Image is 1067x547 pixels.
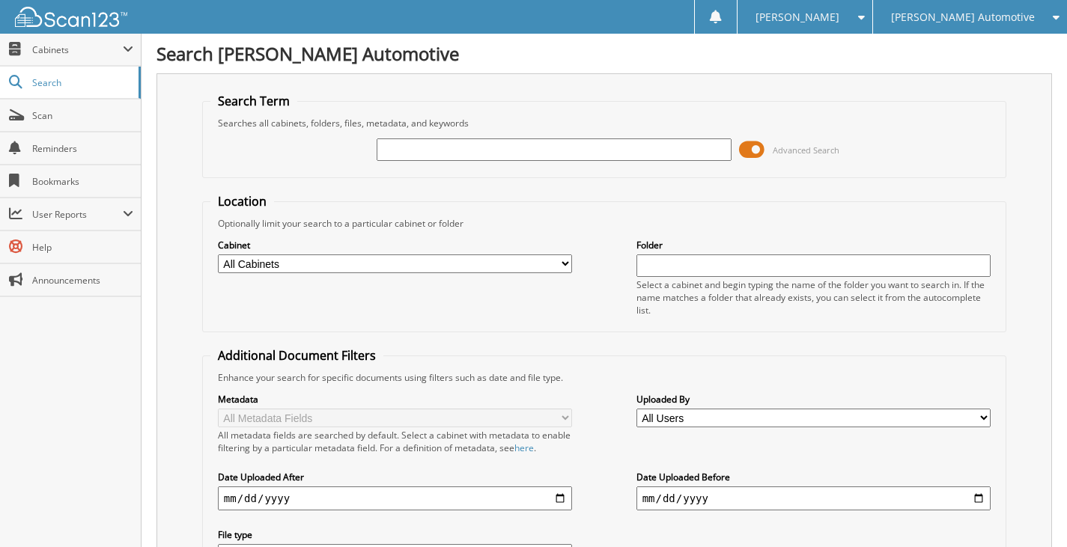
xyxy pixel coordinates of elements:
[32,208,123,221] span: User Reports
[32,76,131,89] span: Search
[210,193,274,210] legend: Location
[773,144,839,156] span: Advanced Search
[218,471,573,483] label: Date Uploaded After
[636,278,991,317] div: Select a cabinet and begin typing the name of the folder you want to search in. If the name match...
[156,41,1052,66] h1: Search [PERSON_NAME] Automotive
[218,486,573,510] input: start
[218,393,573,406] label: Metadata
[636,486,991,510] input: end
[636,239,991,251] label: Folder
[218,239,573,251] label: Cabinet
[636,393,991,406] label: Uploaded By
[32,109,133,122] span: Scan
[514,441,534,454] a: here
[210,93,297,109] legend: Search Term
[210,347,383,364] legend: Additional Document Filters
[210,117,998,129] div: Searches all cabinets, folders, files, metadata, and keywords
[15,7,127,27] img: scan123-logo-white.svg
[32,241,133,254] span: Help
[218,528,573,541] label: File type
[891,13,1035,22] span: [PERSON_NAME] Automotive
[636,471,991,483] label: Date Uploaded Before
[210,217,998,230] div: Optionally limit your search to a particular cabinet or folder
[32,43,123,56] span: Cabinets
[756,13,839,22] span: [PERSON_NAME]
[210,371,998,384] div: Enhance your search for specific documents using filters such as date and file type.
[32,274,133,287] span: Announcements
[32,175,133,188] span: Bookmarks
[32,142,133,155] span: Reminders
[218,429,573,454] div: All metadata fields are searched by default. Select a cabinet with metadata to enable filtering b...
